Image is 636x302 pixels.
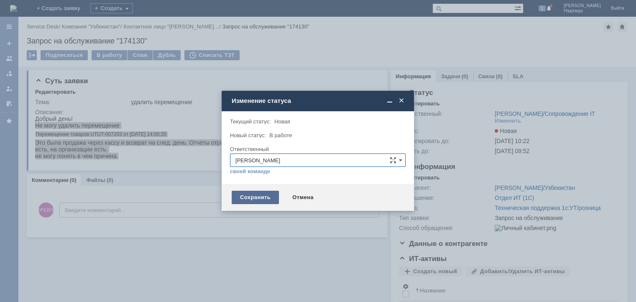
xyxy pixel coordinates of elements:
[386,97,394,105] span: Свернуть (Ctrl + M)
[230,168,270,175] a: своей команде
[269,132,292,138] span: В работе
[397,97,406,105] span: Закрыть
[0,16,131,22] span: Перемещение товаров UTUT-007203 от [DATE] 14:00:35
[230,118,271,125] label: Текущий статус:
[390,157,396,164] span: Сложная форма
[230,132,266,138] label: Новый статус:
[274,118,290,125] span: Новая
[230,146,404,152] div: Ответственный
[232,97,406,105] div: Изменение статуса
